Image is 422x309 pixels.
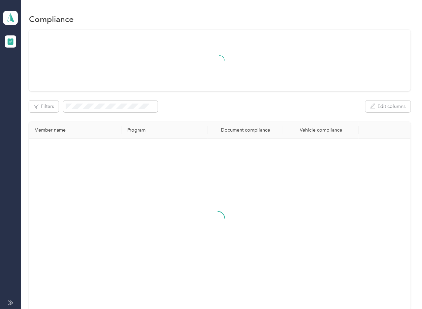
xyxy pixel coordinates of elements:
button: Edit columns [365,101,411,112]
iframe: Everlance-gr Chat Button Frame [384,271,422,309]
th: Member name [29,122,122,139]
button: Filters [29,101,59,112]
h1: Compliance [29,16,74,23]
th: Program [122,122,208,139]
div: Document compliance [213,127,278,133]
div: Vehicle compliance [289,127,353,133]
